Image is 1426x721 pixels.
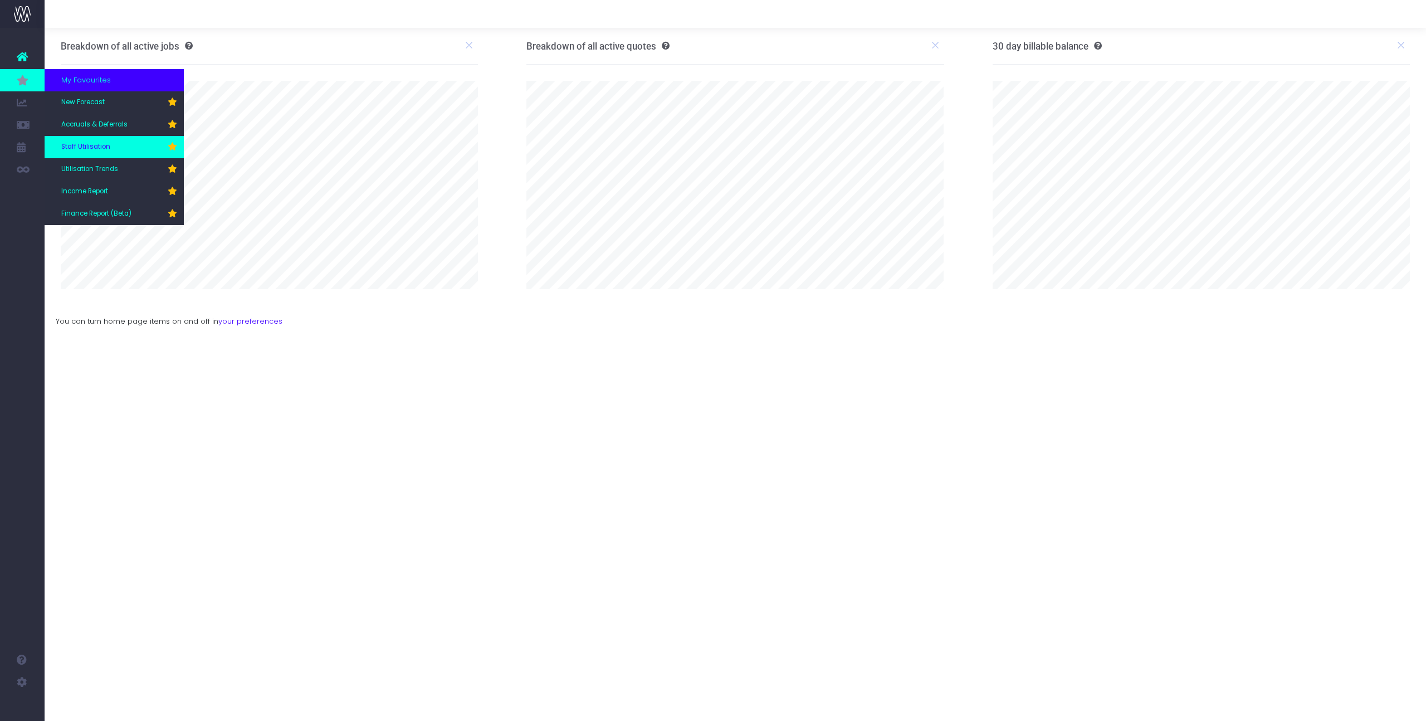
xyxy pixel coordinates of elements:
span: New Forecast [61,98,105,108]
a: Utilisation Trends [45,158,184,181]
span: Income Report [61,187,108,197]
img: images/default_profile_image.png [14,699,31,715]
span: My Favourites [61,75,111,86]
a: your preferences [218,316,282,327]
span: Finance Report (Beta) [61,209,131,219]
h3: Breakdown of all active jobs [61,41,193,52]
a: Income Report [45,181,184,203]
a: Accruals & Deferrals [45,114,184,136]
div: You can turn home page items on and off in [45,305,1426,327]
h3: 30 day billable balance [993,41,1102,52]
a: Finance Report (Beta) [45,203,184,225]
span: Staff Utilisation [61,142,110,152]
span: Accruals & Deferrals [61,120,128,130]
span: Utilisation Trends [61,164,118,174]
a: New Forecast [45,91,184,114]
h3: Breakdown of all active quotes [526,41,670,52]
a: Staff Utilisation [45,136,184,158]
